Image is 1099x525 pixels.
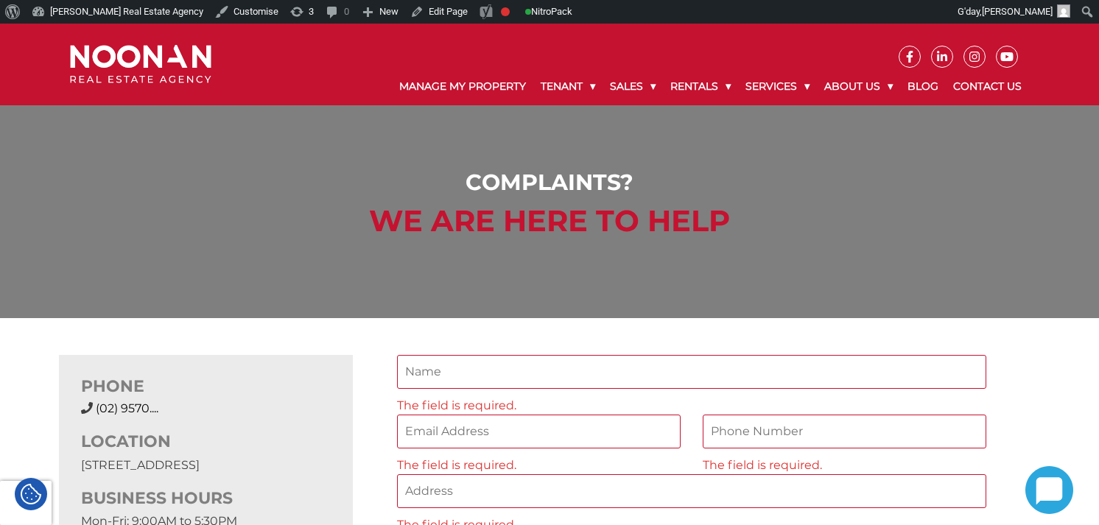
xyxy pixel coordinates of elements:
[397,474,986,508] input: Address
[397,355,986,389] input: Name
[900,68,946,105] a: Blog
[397,396,986,415] span: The field is required.
[74,169,1026,196] h1: Complaints?
[81,432,331,451] h3: LOCATION
[96,401,158,415] span: (02) 9570....
[703,415,986,448] input: Phone Number
[81,456,331,474] p: [STREET_ADDRESS]
[501,7,510,16] div: Focus keyphrase not set
[392,68,533,105] a: Manage My Property
[96,401,158,415] a: Click to reveal phone number
[703,456,986,474] span: The field is required.
[663,68,738,105] a: Rentals
[603,68,663,105] a: Sales
[70,45,211,84] img: Noonan Real Estate Agency
[397,456,681,474] span: The field is required.
[817,68,900,105] a: About Us
[81,377,331,396] h3: PHONE
[397,415,681,448] input: Email Address
[533,68,603,105] a: Tenant
[982,6,1053,17] span: [PERSON_NAME]
[738,68,817,105] a: Services
[946,68,1029,105] a: Contact Us
[74,203,1026,239] h2: WE ARE HERE TO HELP
[15,478,47,510] div: Cookie Settings
[81,489,331,508] h3: BUSINESS HOURS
